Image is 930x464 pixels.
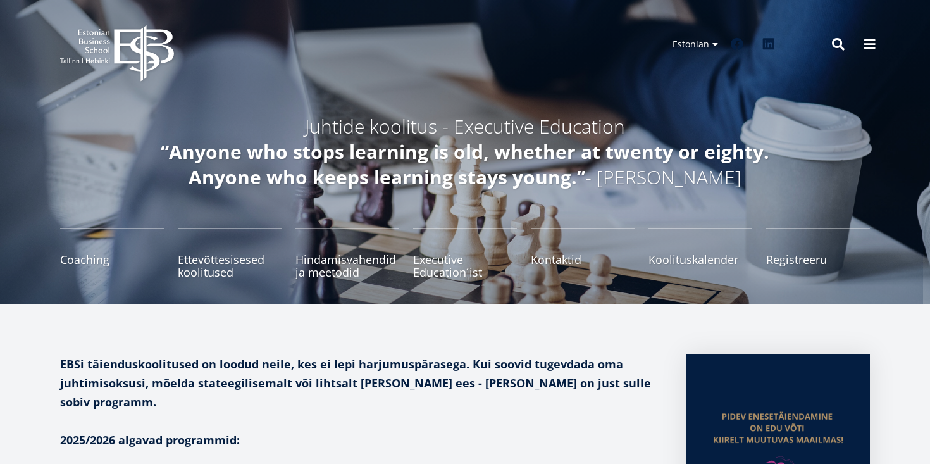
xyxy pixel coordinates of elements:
[178,253,282,279] span: Ettevõttesisesed koolitused
[60,253,164,266] span: Coaching
[766,228,870,279] a: Registreeru
[766,253,870,266] span: Registreeru
[756,32,781,57] a: Linkedin
[531,228,635,279] a: Kontaktid
[60,228,164,279] a: Coaching
[178,228,282,279] a: Ettevõttesisesed koolitused
[413,253,517,279] span: Executive Education´ist
[295,228,399,279] a: Hindamisvahendid ja meetodid
[130,114,800,139] h5: Juhtide koolitus - Executive Education
[295,253,399,279] span: Hindamisvahendid ja meetodid
[413,228,517,279] a: Executive Education´ist
[648,228,752,279] a: Koolituskalender
[60,356,651,410] strong: EBSi täienduskoolitused on loodud neile, kes ei lepi harjumuspärasega. Kui soovid tugevdada oma j...
[531,253,635,266] span: Kontaktid
[648,253,752,266] span: Koolituskalender
[724,32,750,57] a: Facebook
[60,432,240,448] strong: 2025/2026 algavad programmid:
[161,139,769,190] em: “Anyone who stops learning is old, whether at twenty or eighty. Anyone who keeps learning stays y...
[130,139,800,190] h5: - [PERSON_NAME]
